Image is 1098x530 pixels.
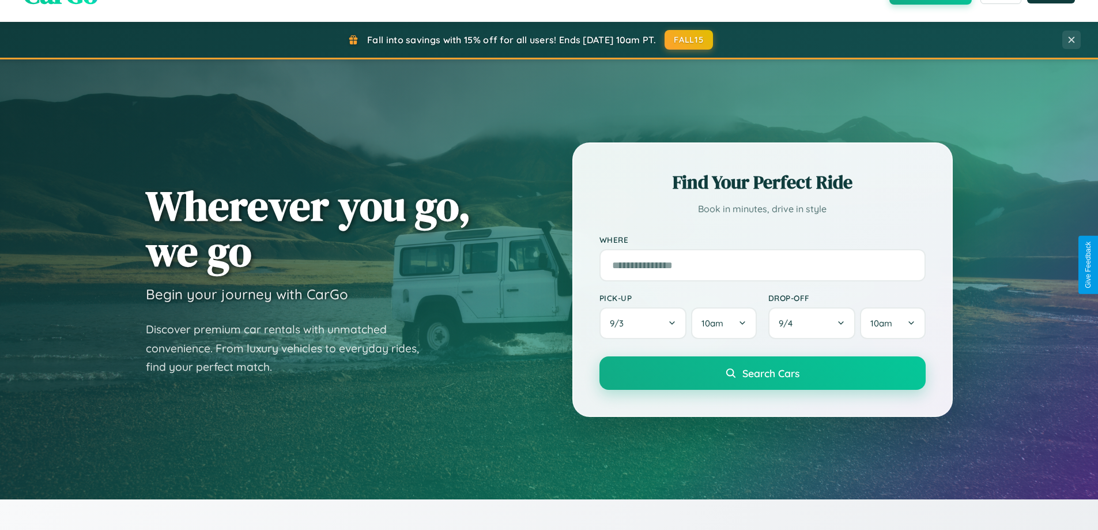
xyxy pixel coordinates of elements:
h3: Begin your journey with CarGo [146,285,348,303]
h1: Wherever you go, we go [146,183,471,274]
h2: Find Your Perfect Ride [599,170,926,195]
p: Book in minutes, drive in style [599,201,926,217]
span: Search Cars [742,367,799,379]
span: 9 / 3 [610,318,629,329]
span: 10am [870,318,892,329]
p: Discover premium car rentals with unmatched convenience. From luxury vehicles to everyday rides, ... [146,320,434,377]
button: Search Cars [599,356,926,390]
button: 9/4 [768,307,856,339]
button: 10am [860,307,925,339]
span: 9 / 4 [779,318,798,329]
span: 10am [701,318,723,329]
label: Drop-off [768,293,926,303]
div: Give Feedback [1084,242,1092,288]
button: 10am [691,307,756,339]
label: Pick-up [599,293,757,303]
button: FALL15 [665,30,713,50]
button: 9/3 [599,307,687,339]
span: Fall into savings with 15% off for all users! Ends [DATE] 10am PT. [367,34,656,46]
label: Where [599,235,926,245]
